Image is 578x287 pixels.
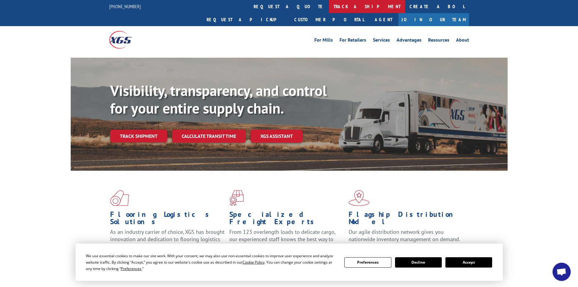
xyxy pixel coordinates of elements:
[445,257,492,268] button: Accept
[428,38,449,44] a: Resources
[373,38,390,44] a: Services
[110,81,327,118] b: Visibility, transparency, and control for your entire supply chain.
[349,211,463,228] h1: Flagship Distribution Model
[110,211,225,228] h1: Flooring Logistics Solutions
[172,130,246,143] a: Calculate transit time
[349,190,370,206] img: xgs-icon-flagship-distribution-model-red
[344,257,391,268] button: Preferences
[340,38,366,44] a: For Retailers
[229,190,244,206] img: xgs-icon-focused-on-flooring-red
[202,13,290,26] a: Request a pickup
[110,130,167,142] a: Track shipment
[369,13,398,26] a: Agent
[553,263,571,281] div: Open chat
[229,228,344,255] p: From 123 overlength loads to delicate cargo, our experienced staff knows the best way to move you...
[398,13,469,26] a: Join Our Team
[242,260,265,265] span: Cookie Policy
[76,244,503,281] div: Cookie Consent Prompt
[110,228,225,250] span: As an industry carrier of choice, XGS has brought innovation and dedication to flooring logistics...
[251,130,303,143] a: XGS ASSISTANT
[109,3,141,9] a: [PHONE_NUMBER]
[456,38,469,44] a: About
[290,13,369,26] a: Customer Portal
[229,211,344,228] h1: Specialized Freight Experts
[86,253,337,272] div: We use essential cookies to make our site work. With your consent, we may also use non-essential ...
[110,190,129,206] img: xgs-icon-total-supply-chain-intelligence-red
[314,38,333,44] a: For Mills
[395,257,442,268] button: Decline
[121,266,141,271] span: Preferences
[397,38,421,44] a: Advantages
[349,228,460,243] span: Our agile distribution network gives you nationwide inventory management on demand.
